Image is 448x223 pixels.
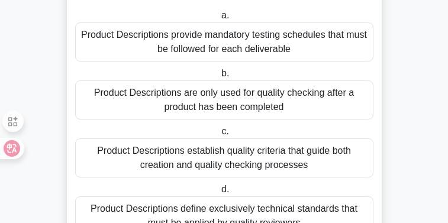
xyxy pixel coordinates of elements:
span: c. [222,126,229,136]
span: b. [221,68,229,78]
span: a. [221,10,229,20]
div: Product Descriptions establish quality criteria that guide both creation and quality checking pro... [75,138,373,177]
div: Product Descriptions are only used for quality checking after a product has been completed [75,80,373,119]
span: d. [221,184,229,194]
div: Product Descriptions provide mandatory testing schedules that must be followed for each deliverable [75,22,373,62]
